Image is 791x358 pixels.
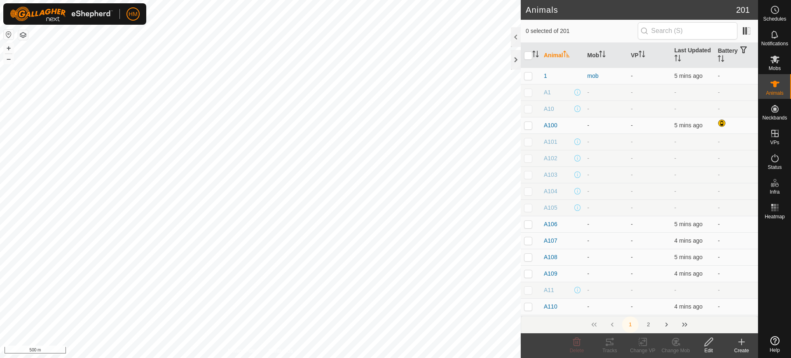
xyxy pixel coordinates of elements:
p-sorticon: Activate to sort [563,52,570,58]
span: A10 [544,105,554,113]
button: Map Layers [18,30,28,40]
a: Privacy Policy [228,347,259,355]
span: 8 Sept 2025, 12:42 pm [674,303,702,310]
h2: Animals [526,5,736,15]
app-display-virtual-paddock-transition: - [631,89,633,96]
span: A101 [544,138,557,146]
div: mob [587,72,625,80]
td: - [714,199,758,216]
div: Edit [692,347,725,354]
span: A106 [544,220,557,229]
td: - [714,68,758,84]
span: - [674,171,676,178]
span: Neckbands [762,115,787,120]
app-display-virtual-paddock-transition: - [631,221,633,227]
app-display-virtual-paddock-transition: - [631,287,633,293]
div: - [587,138,625,146]
div: - [587,121,625,130]
div: Change Mob [659,347,692,354]
span: - [674,155,676,161]
div: - [587,236,625,245]
div: - [587,302,625,311]
th: Mob [584,43,628,68]
td: - [714,249,758,265]
td: - [714,166,758,183]
th: Last Updated [671,43,715,68]
p-sorticon: Activate to sort [718,56,724,63]
span: A1 [544,88,551,97]
span: A107 [544,236,557,245]
div: - [587,204,625,212]
span: Mobs [769,66,781,71]
span: 1 [544,72,547,80]
span: - [674,89,676,96]
span: Notifications [761,41,788,46]
div: - [587,286,625,295]
app-display-virtual-paddock-transition: - [631,237,633,244]
p-sorticon: Activate to sort [674,56,681,63]
th: Battery [714,43,758,68]
span: 8 Sept 2025, 12:41 pm [674,221,702,227]
div: - [587,187,625,196]
div: - [587,88,625,97]
th: VP [627,43,671,68]
a: Help [758,333,791,356]
span: Schedules [763,16,786,21]
span: Status [768,165,782,170]
button: Reset Map [4,30,14,40]
img: Gallagher Logo [10,7,113,21]
button: Last Page [676,316,693,333]
td: - [714,84,758,101]
button: – [4,54,14,64]
span: Delete [570,348,584,353]
span: A11 [544,286,554,295]
td: - [714,216,758,232]
span: Help [770,348,780,353]
td: - [714,315,758,331]
span: VPs [770,140,779,145]
span: A102 [544,154,557,163]
div: - [587,154,625,163]
td: - [714,150,758,166]
td: - [714,133,758,150]
span: A110 [544,302,557,311]
td: - [714,265,758,282]
div: - [587,105,625,113]
app-display-virtual-paddock-transition: - [631,188,633,194]
th: Animal [541,43,584,68]
app-display-virtual-paddock-transition: - [631,122,633,129]
span: A108 [544,253,557,262]
button: Next Page [658,316,675,333]
span: Animals [766,91,784,96]
span: A104 [544,187,557,196]
app-display-virtual-paddock-transition: - [631,138,633,145]
td: - [714,101,758,117]
td: - [714,282,758,298]
span: 8 Sept 2025, 12:41 pm [674,122,702,129]
app-display-virtual-paddock-transition: - [631,254,633,260]
span: A100 [544,121,557,130]
app-display-virtual-paddock-transition: - [631,105,633,112]
div: Tracks [593,347,626,354]
span: - [674,188,676,194]
div: - [587,253,625,262]
span: A103 [544,171,557,179]
span: 8 Sept 2025, 12:41 pm [674,73,702,79]
span: 8 Sept 2025, 12:42 pm [674,237,702,244]
td: - [714,232,758,249]
app-display-virtual-paddock-transition: - [631,155,633,161]
p-sorticon: Activate to sort [639,52,645,58]
app-display-virtual-paddock-transition: - [631,73,633,79]
span: - [674,105,676,112]
span: 8 Sept 2025, 12:41 pm [674,270,702,277]
span: 8 Sept 2025, 12:41 pm [674,254,702,260]
app-display-virtual-paddock-transition: - [631,270,633,277]
span: Heatmap [765,214,785,219]
app-display-virtual-paddock-transition: - [631,303,633,310]
input: Search (S) [638,22,737,40]
span: 0 selected of 201 [526,27,638,35]
div: - [587,171,625,179]
span: Infra [770,190,779,194]
span: 201 [736,4,750,16]
p-sorticon: Activate to sort [532,52,539,58]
